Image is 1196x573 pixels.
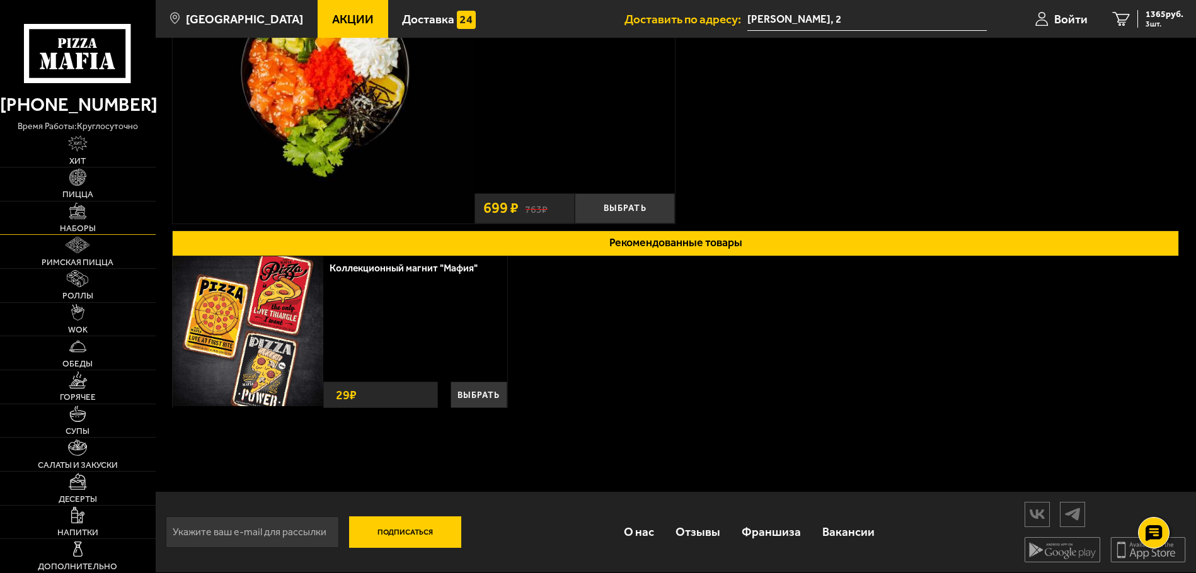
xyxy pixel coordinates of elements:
s: 763 ₽ [525,201,548,215]
span: Напитки [57,528,98,537]
span: Дополнительно [38,562,117,571]
a: Вакансии [812,511,885,552]
strong: 29 ₽ [333,382,360,407]
button: Рекомендованные товары [172,230,1179,256]
span: Доставка [402,13,454,25]
span: 1365 руб. [1146,10,1183,19]
span: Доставить по адресу: [624,13,747,25]
span: Салаты и закуски [38,461,118,470]
span: WOK [68,326,88,334]
span: 699 ₽ [483,201,519,216]
span: Обеды [62,360,93,368]
input: Укажите ваш e-mail для рассылки [166,516,339,548]
span: Десерты [59,495,97,504]
button: Выбрать [451,382,507,408]
span: Горячее [60,393,96,402]
span: Хит [69,157,86,166]
a: Коллекционный магнит "Мафия" [330,262,490,274]
input: Ваш адрес доставки [747,8,987,31]
span: Наборы [60,224,96,233]
span: 3 шт. [1146,20,1183,28]
span: Роллы [62,292,93,300]
span: Акции [332,13,374,25]
span: Войти [1054,13,1088,25]
a: Отзывы [665,511,731,552]
img: vk [1025,503,1049,525]
a: Франшиза [731,511,812,552]
button: Подписаться [349,516,461,548]
span: Римская пицца [42,258,113,267]
img: 15daf4d41897b9f0e9f617042186c801.svg [457,11,476,30]
span: [GEOGRAPHIC_DATA] [186,13,303,25]
span: Пицца [62,190,93,199]
span: Супы [66,427,89,436]
a: О нас [613,511,665,552]
img: tg [1061,503,1084,525]
button: Выбрать [575,193,675,224]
